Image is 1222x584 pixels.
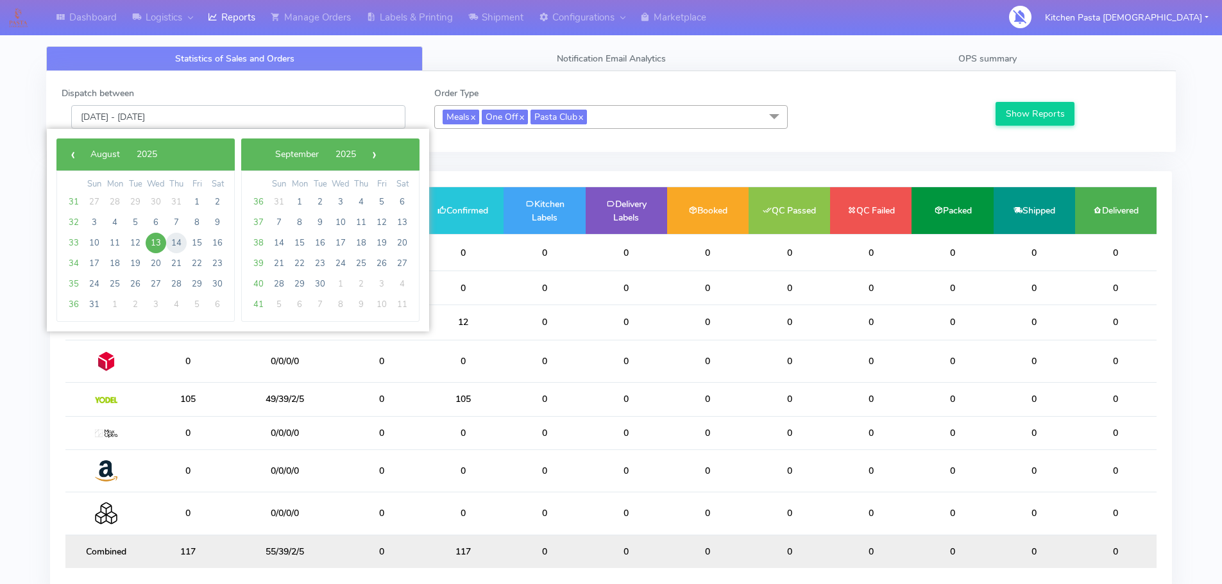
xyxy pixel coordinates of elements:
th: weekday [207,178,228,192]
span: 20 [146,253,166,274]
button: 2025 [327,145,364,164]
td: 0 [504,234,585,271]
td: Shipped [994,187,1075,234]
td: 0/0/0/0 [228,449,341,492]
span: 5 [125,212,146,233]
span: 13 [392,212,412,233]
span: 12 [371,212,392,233]
img: DPD [95,350,117,372]
span: 28 [269,274,289,294]
span: 2 [207,192,228,212]
td: 0 [422,234,504,271]
span: 3 [146,294,166,315]
td: 0 [504,492,585,535]
td: 0 [667,449,749,492]
td: 0 [341,492,422,535]
td: 0 [1075,416,1157,449]
td: 0 [667,416,749,449]
td: 0 [147,449,228,492]
td: 0 [912,535,993,568]
td: 0 [912,383,993,416]
td: 0 [667,340,749,382]
span: 19 [125,253,146,274]
th: weekday [330,178,351,192]
span: 4 [105,212,125,233]
span: 26 [125,274,146,294]
span: 24 [84,274,105,294]
td: 105 [147,383,228,416]
span: 1 [330,274,351,294]
ul: Tabs [46,46,1176,71]
span: 10 [330,212,351,233]
th: weekday [392,178,412,192]
span: 32 [64,212,84,233]
td: 0 [749,492,830,535]
span: 17 [84,253,105,274]
td: 0 [586,234,667,271]
td: 49/39/2/5 [228,383,341,416]
td: 0 [1075,535,1157,568]
td: 0 [994,340,1075,382]
td: Combined [65,535,147,568]
td: 0 [749,449,830,492]
th: weekday [371,178,392,192]
td: 0 [504,449,585,492]
span: 31 [166,192,187,212]
td: 0 [912,449,993,492]
td: 0 [749,271,830,305]
span: August [90,148,120,160]
span: 8 [289,212,310,233]
span: 9 [310,212,330,233]
span: 29 [125,192,146,212]
th: weekday [84,178,105,192]
span: 25 [105,274,125,294]
th: weekday [310,178,330,192]
td: 0 [667,234,749,271]
span: Meals [443,110,479,124]
img: MaxOptra [95,430,117,438]
td: 0 [1075,449,1157,492]
td: 0 [341,383,422,416]
span: 23 [207,253,228,274]
span: 27 [392,253,412,274]
td: 0 [1075,271,1157,305]
th: weekday [289,178,310,192]
span: 5 [187,294,207,315]
span: 8 [330,294,351,315]
td: 0 [749,383,830,416]
span: 4 [392,274,412,294]
td: 55/39/2/5 [228,535,341,568]
td: 0 [994,416,1075,449]
span: 4 [166,294,187,315]
span: 39 [248,253,269,274]
span: 16 [207,233,228,253]
span: 1 [105,294,125,315]
td: 0 [147,416,228,449]
a: x [577,110,583,123]
td: 0/0/0/0 [228,416,341,449]
span: 18 [105,253,125,274]
span: 1 [289,192,310,212]
span: 21 [166,253,187,274]
span: 15 [187,233,207,253]
td: 0 [1075,492,1157,535]
span: 19 [371,233,392,253]
span: 2 [351,274,371,294]
td: 0 [422,449,504,492]
th: weekday [105,178,125,192]
bs-datepicker-navigation-view: ​ ​ ​ [248,146,384,158]
img: Amazon [95,460,117,482]
td: 0 [147,492,228,535]
span: 26 [371,253,392,274]
button: August [82,145,128,164]
span: 6 [207,294,228,315]
th: weekday [187,178,207,192]
a: x [518,110,524,123]
span: 2025 [137,148,157,160]
span: 17 [330,233,351,253]
span: September [275,148,319,160]
span: 11 [392,294,412,315]
td: 0 [341,340,422,382]
td: 0 [341,416,422,449]
td: 0 [830,383,912,416]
